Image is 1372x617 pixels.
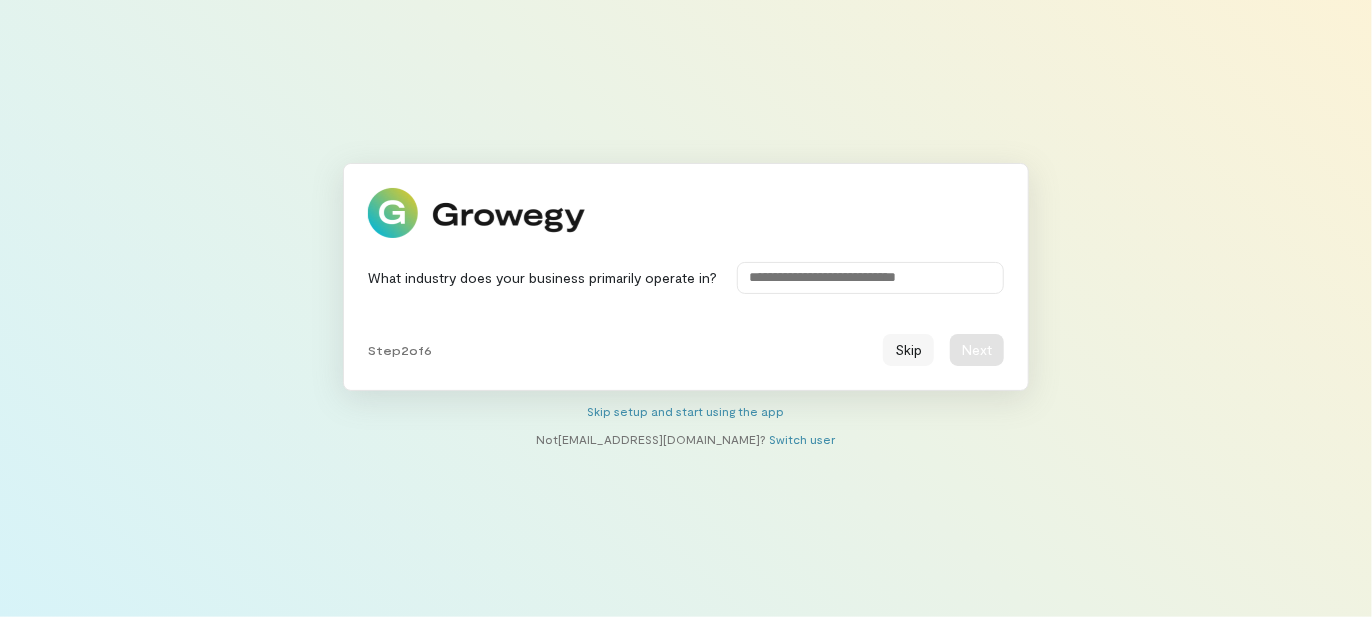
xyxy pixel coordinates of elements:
button: Next [950,334,1004,366]
button: Skip [883,334,934,366]
label: What industry does your business primarily operate in? [368,268,717,288]
a: Skip setup and start using the app [588,404,785,418]
a: Switch user [770,432,836,446]
span: Step 2 of 6 [368,342,432,358]
img: Growegy logo [368,188,586,238]
span: Not [EMAIL_ADDRESS][DOMAIN_NAME] ? [537,432,767,446]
